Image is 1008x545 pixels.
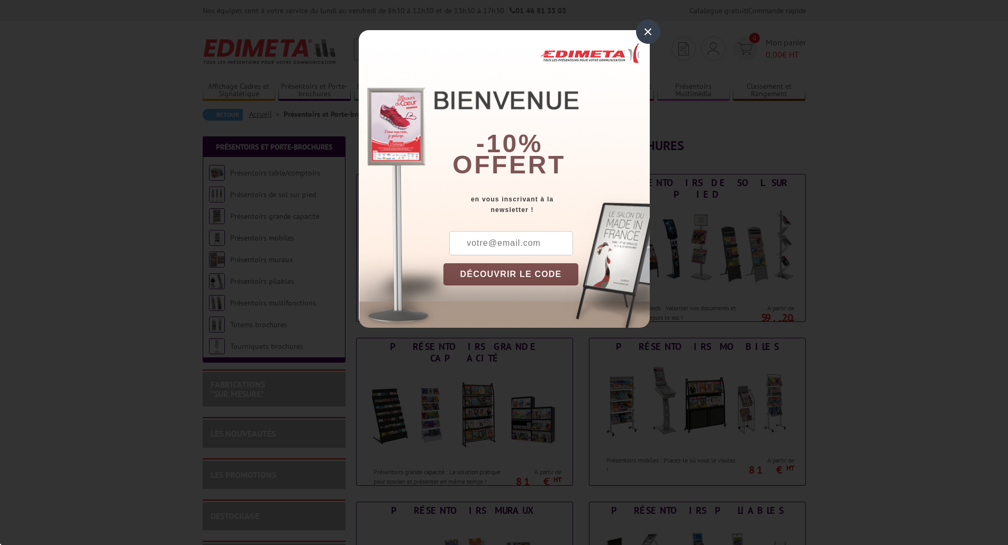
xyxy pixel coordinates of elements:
button: DÉCOUVRIR LE CODE [443,263,579,285]
div: en vous inscrivant à la newsletter ! [443,194,650,215]
input: votre@email.com [449,231,573,255]
font: offert [452,151,566,179]
b: -10% [476,130,543,158]
div: × [636,20,660,44]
